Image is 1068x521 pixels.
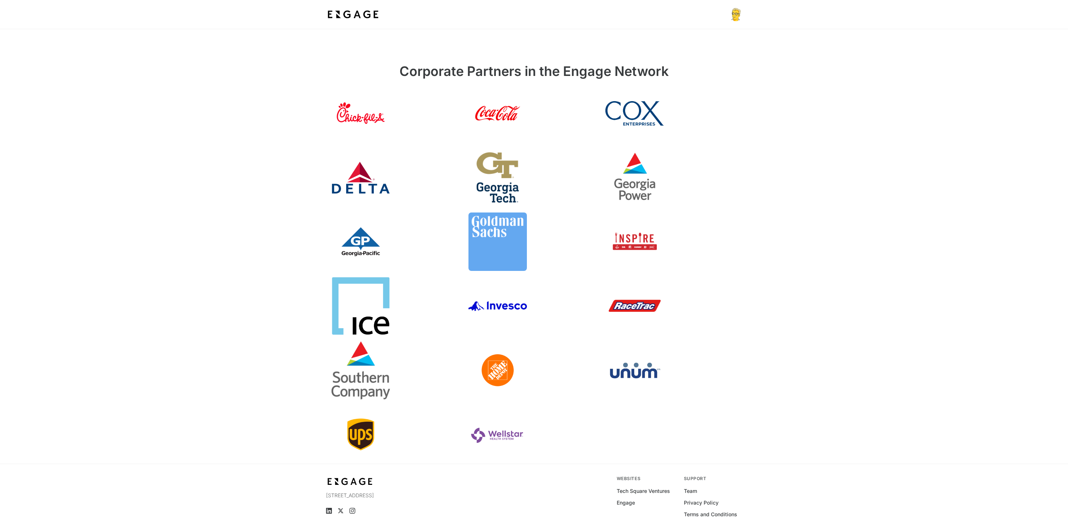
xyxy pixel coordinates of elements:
[349,508,355,514] a: Instagram
[326,508,332,514] a: LinkedIn
[326,508,453,514] ul: Social media
[332,61,737,84] h2: Corporate Partners in the Engage Network
[326,476,374,487] img: bdf1fb74-1727-4ba0-a5bd-bc74ae9fc70b.jpeg
[684,476,742,482] div: Support
[729,8,742,21] img: Profile picture of Bill Nussey
[729,8,742,21] button: Open profile menu
[684,487,697,495] a: Team
[684,511,737,518] a: Terms and Conditions
[684,499,719,506] a: Privacy Policy
[617,487,670,495] a: Tech Square Ventures
[617,499,635,506] a: Engage
[338,508,344,514] a: X (Twitter)
[326,8,380,21] img: bdf1fb74-1727-4ba0-a5bd-bc74ae9fc70b.jpeg
[617,476,675,482] div: Websites
[326,492,453,499] p: [STREET_ADDRESS]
